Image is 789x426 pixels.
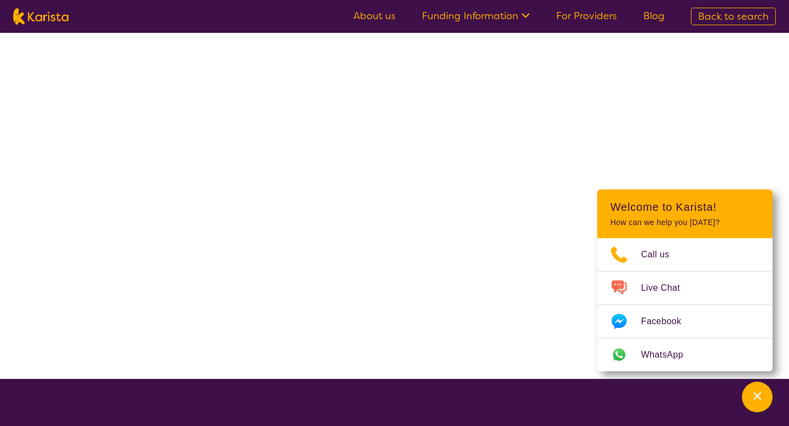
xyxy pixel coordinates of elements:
div: Channel Menu [597,189,773,371]
p: How can we help you [DATE]? [610,218,759,227]
img: Karista logo [13,8,68,25]
a: Funding Information [422,9,530,22]
span: Back to search [698,10,769,23]
a: Web link opens in a new tab. [597,338,773,371]
a: About us [353,9,396,22]
ul: Choose channel [597,238,773,371]
button: Channel Menu [742,382,773,412]
a: Blog [643,9,665,22]
span: WhatsApp [641,347,696,363]
span: Facebook [641,313,694,330]
span: Call us [641,246,683,263]
a: For Providers [556,9,617,22]
span: Live Chat [641,280,693,296]
a: Back to search [691,8,776,25]
h2: Welcome to Karista! [610,200,759,214]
